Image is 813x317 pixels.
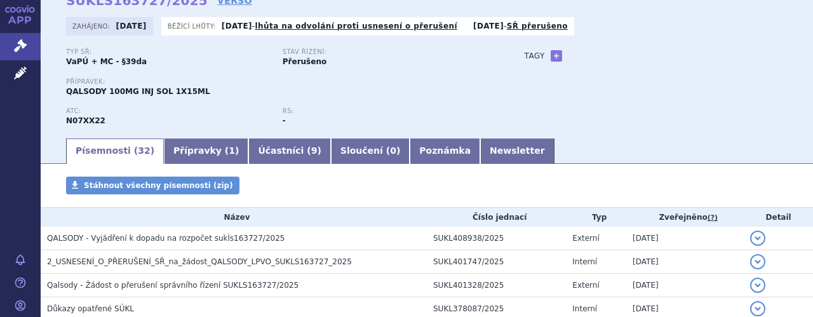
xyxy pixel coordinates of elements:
[572,304,597,313] span: Interní
[473,21,568,31] p: -
[283,57,326,66] strong: Přerušeno
[229,145,235,156] span: 1
[626,227,744,250] td: [DATE]
[410,138,480,164] a: Poznámka
[66,138,164,164] a: Písemnosti (32)
[311,145,318,156] span: 9
[390,145,396,156] span: 0
[66,116,105,125] strong: TOFERSEN
[84,181,233,190] span: Stáhnout všechny písemnosti (zip)
[473,22,504,30] strong: [DATE]
[708,213,718,222] abbr: (?)
[750,231,765,246] button: detail
[427,208,566,227] th: Číslo jednací
[41,208,427,227] th: Název
[66,57,147,66] strong: VaPÚ + MC - §39da
[47,281,299,290] span: Qalsody - Žádost o přerušení správního řízení SUKLS163727/2025
[168,21,218,31] span: Běžící lhůty:
[47,234,285,243] span: QALSODY - Vyjádření k dopadu na rozpočet sukls163727/2025
[750,278,765,293] button: detail
[507,22,568,30] a: SŘ přerušeno
[66,48,270,56] p: Typ SŘ:
[525,48,545,64] h3: Tagy
[626,208,744,227] th: Zveřejněno
[116,22,147,30] strong: [DATE]
[66,107,270,115] p: ATC:
[626,274,744,297] td: [DATE]
[138,145,150,156] span: 32
[47,257,352,266] span: 2_USNESENÍ_O_PŘERUŠENÍ_SŘ_na_žádost_QALSODY_LPVO_SUKLS163727_2025
[480,138,554,164] a: Newsletter
[331,138,410,164] a: Sloučení (0)
[66,87,210,96] span: QALSODY 100MG INJ SOL 1X15ML
[572,281,599,290] span: Externí
[283,48,487,56] p: Stav řízení:
[72,21,112,31] span: Zahájeno:
[66,177,239,194] a: Stáhnout všechny písemnosti (zip)
[222,21,457,31] p: -
[248,138,330,164] a: Účastníci (9)
[66,78,499,86] p: Přípravek:
[566,208,626,227] th: Typ
[427,227,566,250] td: SUKL408938/2025
[626,250,744,274] td: [DATE]
[750,254,765,269] button: detail
[427,250,566,274] td: SUKL401747/2025
[572,257,597,266] span: Interní
[255,22,457,30] a: lhůta na odvolání proti usnesení o přerušení
[283,107,487,115] p: RS:
[551,50,562,62] a: +
[744,208,813,227] th: Detail
[572,234,599,243] span: Externí
[222,22,252,30] strong: [DATE]
[750,301,765,316] button: detail
[427,274,566,297] td: SUKL401328/2025
[164,138,248,164] a: Přípravky (1)
[47,304,134,313] span: Důkazy opatřené SÚKL
[283,116,286,125] strong: -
